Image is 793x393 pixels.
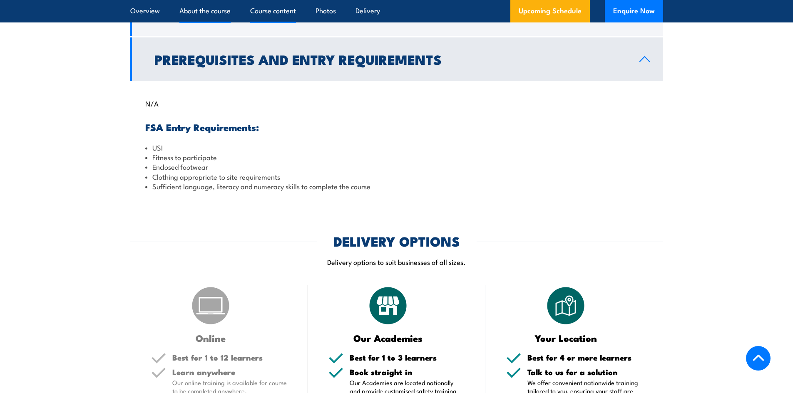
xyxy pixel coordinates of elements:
p: Delivery options to suit businesses of all sizes. [130,257,663,267]
h3: FSA Entry Requirements: [145,122,648,132]
h3: Your Location [506,333,626,343]
a: Prerequisites and Entry Requirements [130,37,663,81]
li: Sufficient language, literacy and numeracy skills to complete the course [145,181,648,191]
h2: DELIVERY OPTIONS [333,235,460,247]
h3: Online [151,333,271,343]
p: N/A [145,99,648,107]
h5: Best for 1 to 12 learners [172,353,287,361]
h5: Talk to us for a solution [527,368,642,376]
h2: Prerequisites and Entry Requirements [154,53,626,65]
li: Enclosed footwear [145,162,648,171]
li: Clothing appropriate to site requirements [145,172,648,181]
h5: Learn anywhere [172,368,287,376]
h5: Best for 1 to 3 learners [350,353,465,361]
h5: Best for 4 or more learners [527,353,642,361]
li: Fitness to participate [145,152,648,162]
h5: Book straight in [350,368,465,376]
h3: Our Academies [328,333,448,343]
li: USI [145,143,648,152]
